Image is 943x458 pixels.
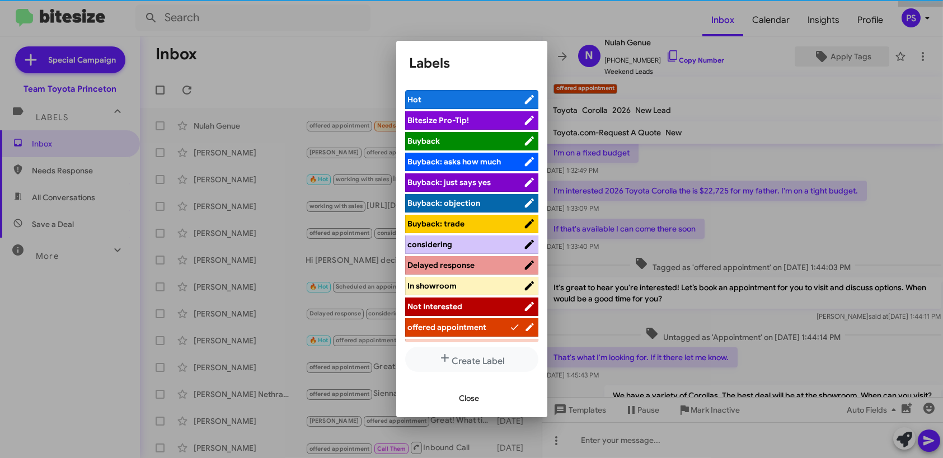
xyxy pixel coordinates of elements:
[408,322,487,332] span: offered appointment
[408,281,457,291] span: In showroom
[408,157,501,167] span: Buyback: asks how much
[451,388,489,408] button: Close
[408,301,463,311] span: Not Interested
[408,136,440,146] span: Buyback
[408,115,470,125] span: Bitesize Pro-Tip!
[410,54,534,72] h1: Labels
[405,347,538,372] button: Create Label
[459,388,480,408] span: Close
[408,260,475,270] span: Delayed response
[408,95,422,105] span: Hot
[408,198,481,208] span: Buyback: objection
[408,239,453,249] span: considering
[408,219,465,229] span: Buyback: trade
[408,177,491,187] span: Buyback: just says yes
